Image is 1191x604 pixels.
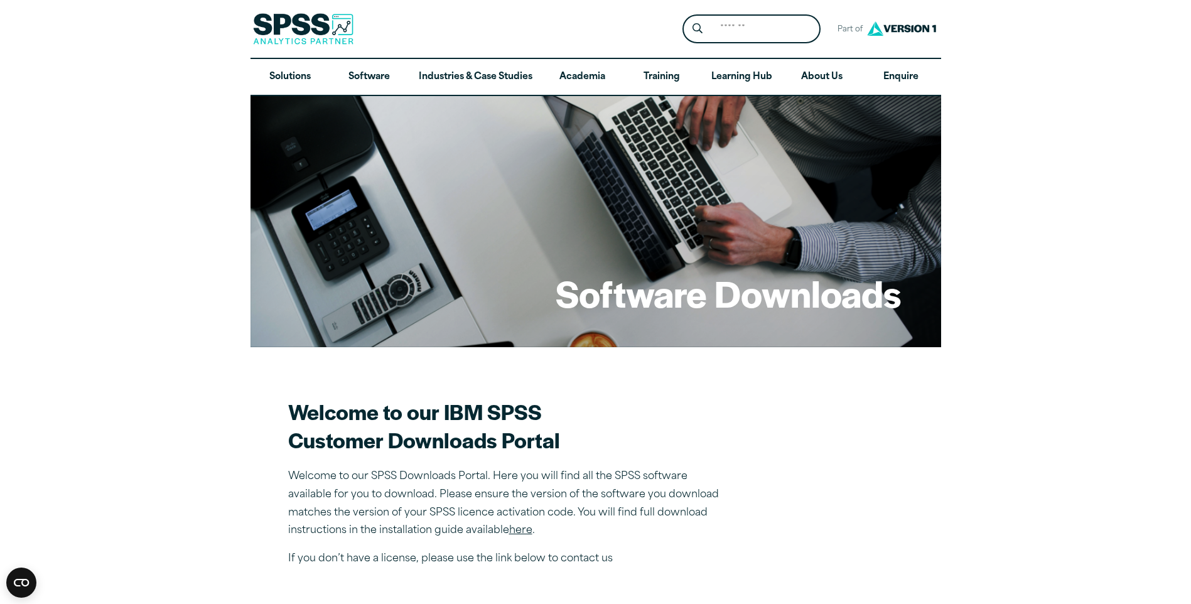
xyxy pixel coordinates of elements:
[831,21,864,39] span: Part of
[542,59,622,95] a: Academia
[509,526,532,536] a: here
[251,59,330,95] a: Solutions
[693,23,703,34] svg: Search magnifying glass icon
[251,59,941,95] nav: Desktop version of site main menu
[288,550,728,568] p: If you don’t have a license, please use the link below to contact us
[861,59,940,95] a: Enquire
[330,59,409,95] a: Software
[686,18,709,41] button: Search magnifying glass icon
[701,59,782,95] a: Learning Hub
[864,17,939,40] img: Version1 Logo
[253,13,353,45] img: SPSS Analytics Partner
[682,14,821,44] form: Site Header Search Form
[782,59,861,95] a: About Us
[288,468,728,540] p: Welcome to our SPSS Downloads Portal. Here you will find all the SPSS software available for you ...
[288,397,728,454] h2: Welcome to our IBM SPSS Customer Downloads Portal
[409,59,542,95] a: Industries & Case Studies
[556,269,901,318] h1: Software Downloads
[622,59,701,95] a: Training
[6,568,36,598] button: Open CMP widget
